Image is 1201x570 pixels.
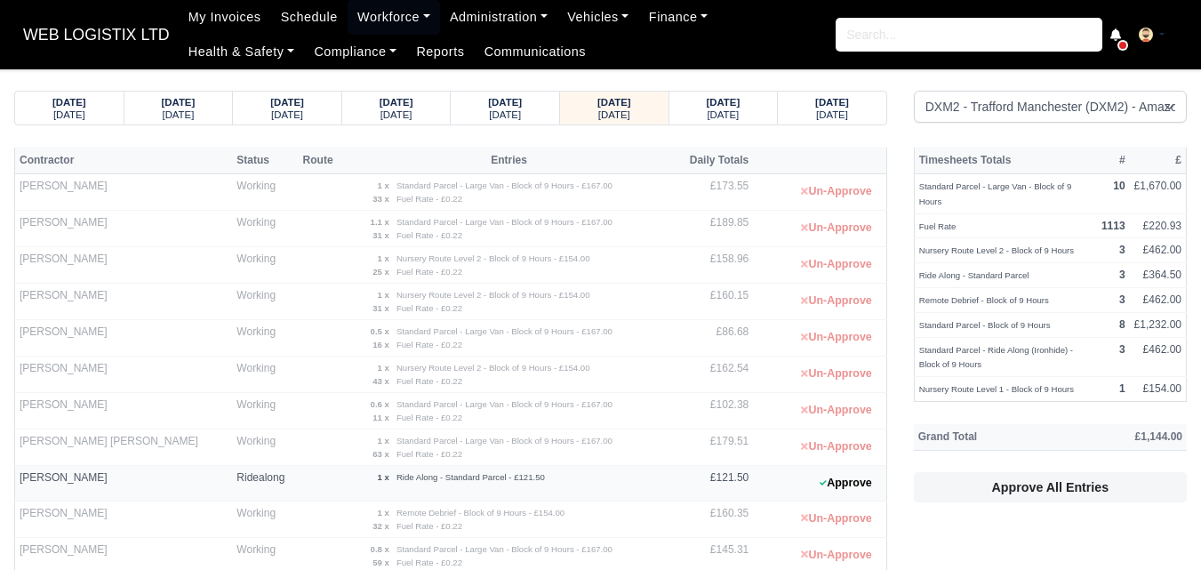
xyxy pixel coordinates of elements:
[378,363,389,373] strong: 1 x
[380,97,413,108] strong: [DATE]
[791,252,881,277] button: Un-Approve
[791,506,881,532] button: Un-Approve
[815,97,849,108] strong: [DATE]
[53,109,85,120] small: [DATE]
[378,290,389,300] strong: 1 x
[597,97,631,108] strong: [DATE]
[1130,288,1187,313] td: £462.00
[380,109,412,120] small: [DATE]
[396,449,462,459] small: Fuel Rate - £0.22
[675,211,754,247] td: £189.85
[344,147,675,173] th: Entries
[15,357,233,393] td: [PERSON_NAME]
[15,430,233,466] td: [PERSON_NAME] [PERSON_NAME]
[232,147,298,173] th: Status
[378,508,389,518] strong: 1 x
[791,288,881,314] button: Un-Approve
[1097,147,1130,173] th: #
[52,97,86,108] strong: [DATE]
[15,466,233,502] td: [PERSON_NAME]
[914,147,1097,173] th: Timesheets Totals
[675,320,754,357] td: £86.68
[675,466,754,502] td: £121.50
[232,501,298,537] td: Working
[372,230,389,240] strong: 31 x
[232,174,298,211] td: Working
[1130,263,1187,288] td: £364.50
[396,181,613,190] small: Standard Parcel - Large Van - Block of 9 Hours - £167.00
[396,290,590,300] small: Nursery Route Level 2 - Block of 9 Hours - £154.00
[1119,382,1125,395] strong: 1
[816,109,848,120] small: [DATE]
[371,399,389,409] strong: 0.6 x
[919,320,1051,330] small: Standard Parcel - Block of 9 Hours
[15,501,233,537] td: [PERSON_NAME]
[396,521,462,531] small: Fuel Rate - £0.22
[396,436,613,446] small: Standard Parcel - Large Van - Block of 9 Hours - £167.00
[371,544,389,554] strong: 0.8 x
[232,211,298,247] td: Working
[1063,424,1187,451] th: £1,144.00
[15,247,233,284] td: [PERSON_NAME]
[1113,180,1125,192] strong: 10
[810,470,882,496] button: Approve
[919,345,1073,370] small: Standard Parcel - Ride Along (Ironhide) - Block of 9 Hours
[675,174,754,211] td: £173.55
[791,542,881,568] button: Un-Approve
[1130,238,1187,263] td: £462.00
[919,384,1074,394] small: Nursery Route Level 1 - Block of 9 Hours
[919,245,1074,255] small: Nursery Route Level 2 - Block of 9 Hours
[179,35,305,69] a: Health & Safety
[378,181,389,190] strong: 1 x
[1130,337,1187,377] td: £462.00
[675,357,754,393] td: £162.54
[791,325,881,350] button: Un-Approve
[489,109,521,120] small: [DATE]
[675,284,754,320] td: £160.15
[675,247,754,284] td: £158.96
[372,194,389,204] strong: 33 x
[396,544,613,554] small: Standard Parcel - Large Van - Block of 9 Hours - £167.00
[1101,220,1125,232] strong: 1113
[396,413,462,422] small: Fuel Rate - £0.22
[372,521,389,531] strong: 32 x
[1119,318,1125,331] strong: 8
[1130,147,1187,173] th: £
[232,320,298,357] td: Working
[372,449,389,459] strong: 63 x
[162,109,194,120] small: [DATE]
[15,393,233,430] td: [PERSON_NAME]
[791,179,881,205] button: Un-Approve
[707,109,739,120] small: [DATE]
[919,295,1049,305] small: Remote Debrief - Block of 9 Hours
[15,147,233,173] th: Contractor
[378,472,389,482] strong: 1 x
[1119,293,1125,306] strong: 3
[396,326,613,336] small: Standard Parcel - Large Van - Block of 9 Hours - £167.00
[232,247,298,284] td: Working
[304,35,406,69] a: Compliance
[488,97,522,108] strong: [DATE]
[396,340,462,349] small: Fuel Rate - £0.22
[914,424,1063,451] th: Grand Total
[232,284,298,320] td: Working
[396,194,462,204] small: Fuel Rate - £0.22
[406,35,474,69] a: Reports
[791,361,881,387] button: Un-Approve
[15,174,233,211] td: [PERSON_NAME]
[396,253,590,263] small: Nursery Route Level 2 - Block of 9 Hours - £154.00
[1119,269,1125,281] strong: 3
[378,436,389,446] strong: 1 x
[675,501,754,537] td: £160.35
[675,147,754,173] th: Daily Totals
[371,326,389,336] strong: 0.5 x
[15,211,233,247] td: [PERSON_NAME]
[232,393,298,430] td: Working
[378,253,389,263] strong: 1 x
[919,181,1072,206] small: Standard Parcel - Large Van - Block of 9 Hours
[396,267,462,277] small: Fuel Rate - £0.22
[1130,377,1187,402] td: £154.00
[372,558,389,567] strong: 59 x
[396,217,613,227] small: Standard Parcel - Large Van - Block of 9 Hours - £167.00
[232,430,298,466] td: Working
